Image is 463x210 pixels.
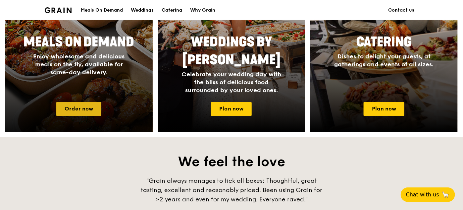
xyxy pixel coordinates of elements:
div: Why Grain [190,0,215,20]
span: Weddings by [PERSON_NAME] [182,34,281,68]
div: "Grain always manages to tick all boxes: Thoughtful, great tasting, excellent and reasonably pric... [132,176,331,204]
span: Meals On Demand [24,34,134,50]
span: Enjoy wholesome and delicious meals on the fly, available for same-day delivery. [33,53,125,76]
a: Why Grain [186,0,219,20]
span: 🦙 [442,191,450,199]
div: Meals On Demand [81,0,123,20]
a: Contact us [384,0,418,20]
span: Catering [356,34,412,50]
span: Celebrate your wedding day with the bliss of delicious food surrounded by your loved ones. [181,71,281,94]
span: Dishes to delight your guests, at gatherings and events of all sizes. [334,53,434,68]
div: Weddings [131,0,154,20]
a: Catering [158,0,186,20]
span: Chat with us [406,191,439,199]
a: Plan now [211,102,252,116]
a: Order now [56,102,101,116]
img: Grain [45,7,72,13]
a: Weddings [127,0,158,20]
a: Plan now [364,102,404,116]
div: Catering [162,0,182,20]
button: Chat with us🦙 [401,187,455,202]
